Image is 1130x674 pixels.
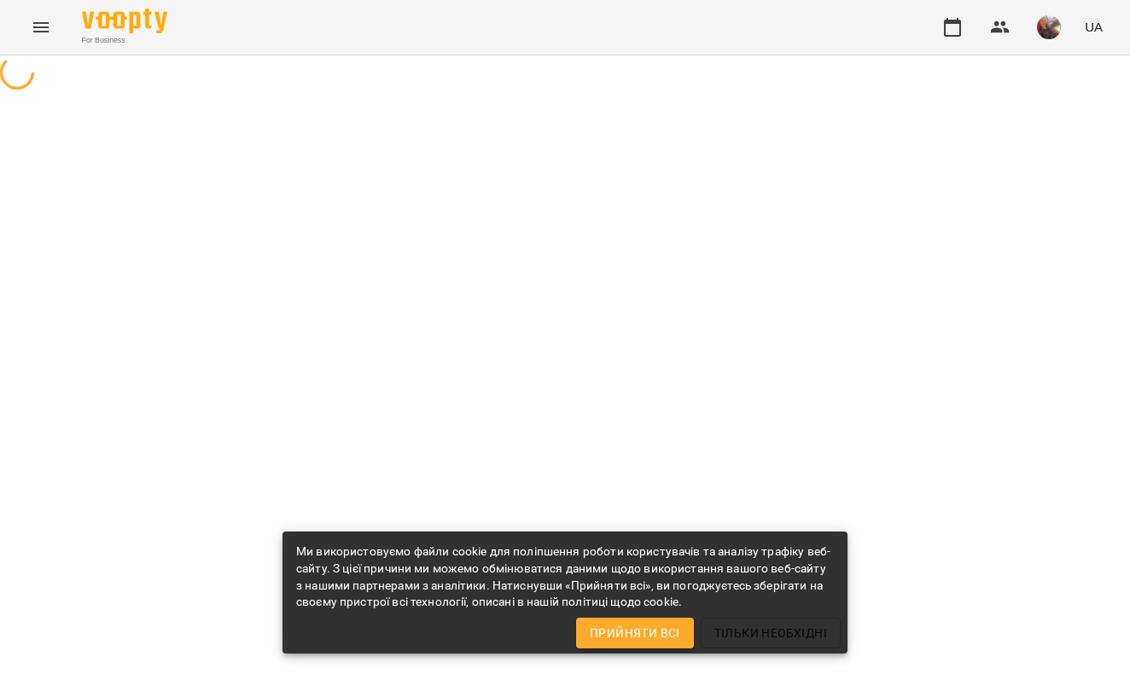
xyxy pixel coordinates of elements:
[1085,18,1103,36] span: UA
[1037,15,1061,39] img: 07d1fbc4fc69662ef2ada89552c7a29a.jpg
[82,35,167,46] span: For Business
[82,9,167,33] img: Voopty Logo
[1078,11,1110,43] button: UA
[20,7,61,48] button: Menu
